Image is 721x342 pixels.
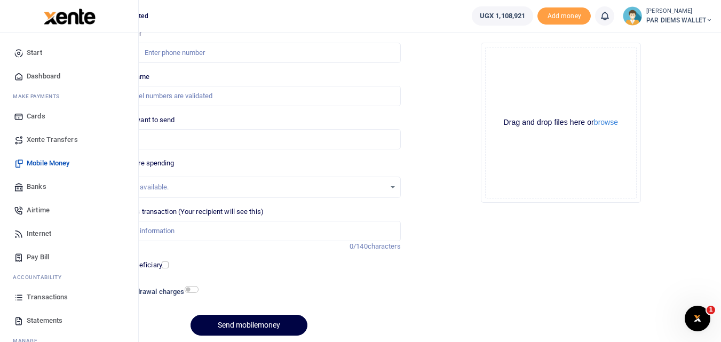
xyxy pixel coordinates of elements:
li: Wallet ballance [468,6,537,26]
small: [PERSON_NAME] [646,7,712,16]
iframe: Intercom live chat [685,306,710,331]
img: profile-user [623,6,642,26]
a: Dashboard [9,65,130,88]
span: Statements [27,315,62,326]
div: Drag and drop files here or [486,117,636,128]
span: Start [27,47,42,58]
a: UGX 1,108,921 [472,6,533,26]
button: browse [594,118,618,126]
span: PAR DIEMS WALLET [646,15,712,25]
a: Start [9,41,130,65]
input: Enter extra information [97,221,400,241]
button: Send mobilemoney [191,315,307,336]
a: Add money [537,11,591,19]
span: 1 [707,306,715,314]
span: UGX 1,108,921 [480,11,525,21]
a: Pay Bill [9,245,130,269]
a: Internet [9,222,130,245]
a: Banks [9,175,130,198]
input: UGX [97,129,400,149]
a: Xente Transfers [9,128,130,152]
span: Airtime [27,205,50,216]
div: No options available. [105,182,385,193]
span: Banks [27,181,46,192]
span: Xente Transfers [27,134,78,145]
span: countability [21,273,61,281]
span: Pay Bill [27,252,49,263]
input: MTN & Airtel numbers are validated [97,86,400,106]
a: Airtime [9,198,130,222]
a: profile-user [PERSON_NAME] PAR DIEMS WALLET [623,6,712,26]
li: Ac [9,269,130,285]
a: Cards [9,105,130,128]
li: M [9,88,130,105]
div: File Uploader [481,43,641,203]
a: Mobile Money [9,152,130,175]
span: characters [368,242,401,250]
span: Mobile Money [27,158,69,169]
span: Dashboard [27,71,60,82]
a: Transactions [9,285,130,309]
span: Internet [27,228,51,239]
span: Cards [27,111,45,122]
input: Enter phone number [97,43,400,63]
span: Add money [537,7,591,25]
span: ake Payments [18,92,60,100]
img: logo-large [44,9,96,25]
a: logo-small logo-large logo-large [43,12,96,20]
a: Statements [9,309,130,332]
li: Toup your wallet [537,7,591,25]
span: 0/140 [350,242,368,250]
span: Transactions [27,292,68,303]
h6: Include withdrawal charges [99,288,194,296]
label: Memo for this transaction (Your recipient will see this) [97,206,264,217]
